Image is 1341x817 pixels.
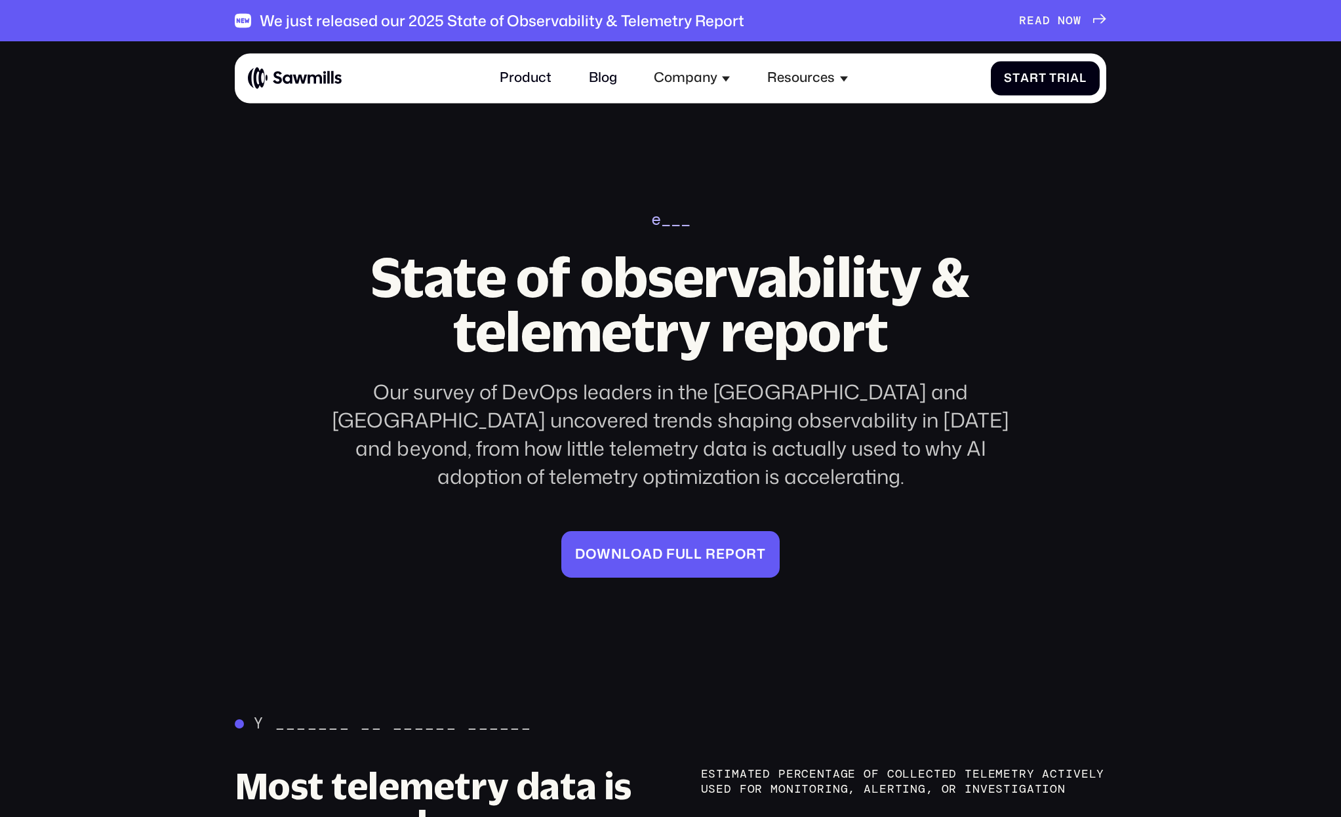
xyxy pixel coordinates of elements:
[685,546,694,563] span: l
[254,715,532,733] div: Y _______ __ ______ ______
[1079,71,1087,85] span: l
[991,61,1100,95] a: StartTrial
[643,60,740,96] div: Company
[725,546,735,563] span: p
[314,250,1026,359] h2: State of observability & telemetry report
[1058,14,1066,28] span: N
[1066,71,1070,85] span: i
[578,60,627,96] a: Blog
[642,546,652,563] span: a
[611,546,622,563] span: n
[716,546,725,563] span: e
[1027,14,1035,28] span: E
[1066,14,1073,28] span: O
[490,60,562,96] a: Product
[631,546,642,563] span: o
[575,546,586,563] span: D
[1043,14,1051,28] span: D
[666,546,675,563] span: f
[1039,71,1047,85] span: t
[1004,71,1012,85] span: S
[260,12,744,30] div: We just released our 2025 State of Observability & Telemetry Report
[746,546,757,563] span: r
[1057,71,1066,85] span: r
[675,546,686,563] span: u
[1019,14,1106,28] a: READNOW
[561,531,779,578] a: Downloadfullreport
[1049,71,1057,85] span: T
[1012,71,1020,85] span: t
[757,546,766,563] span: t
[767,70,835,87] div: Resources
[735,546,746,563] span: o
[1035,14,1043,28] span: A
[706,546,716,563] span: r
[1019,14,1027,28] span: R
[622,546,631,563] span: l
[654,70,717,87] div: Company
[701,767,1107,797] div: Estimated percentage of collected telemetry actively used for monitoring, alerting, or investigation
[1070,71,1079,85] span: a
[1073,14,1081,28] span: W
[652,546,663,563] span: d
[586,546,597,563] span: o
[651,210,691,230] div: e___
[1020,71,1030,85] span: a
[314,378,1026,491] div: Our survey of DevOps leaders in the [GEOGRAPHIC_DATA] and [GEOGRAPHIC_DATA] uncovered trends shap...
[1030,71,1039,85] span: r
[597,546,611,563] span: w
[694,546,702,563] span: l
[757,60,858,96] div: Resources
